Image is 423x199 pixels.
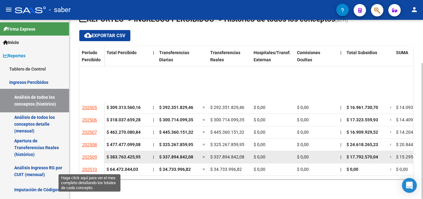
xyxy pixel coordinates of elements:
[254,167,265,172] span: $ 0,00
[347,167,358,172] span: $ 0,00
[82,130,97,135] span: 202507
[347,142,378,147] span: $ 24.618.265,23
[210,130,244,135] span: $ 445.360.151,32
[254,142,265,147] span: $ 0,00
[153,50,154,55] span: |
[210,105,244,110] span: $ 292.351.829,46
[254,105,265,110] span: $ 0,00
[390,142,392,147] span: =
[210,154,244,159] span: $ 337.894.842,08
[210,117,244,122] span: $ 300.714.099,35
[347,117,378,122] span: $ 17.323.559,93
[210,50,240,62] span: Transferencias Reales
[390,105,392,110] span: =
[107,142,141,147] strong: $ 477.477.099,08
[344,46,387,72] datatable-header-cell: Total Subsidios
[390,154,392,159] span: =
[159,142,193,147] span: $ 325.267.859,95
[157,46,200,72] datatable-header-cell: Transferencias Diarias
[153,117,154,122] span: |
[82,50,101,62] span: Período Percibido
[84,32,92,39] mat-icon: cloud_download
[82,154,97,160] span: 202509
[203,142,205,147] span: =
[5,6,12,13] mat-icon: menu
[396,50,408,55] span: SUMA
[335,17,348,23] span: (alt+i)
[297,105,309,110] span: $ 0,00
[297,130,309,135] span: $ 0,00
[338,46,344,72] datatable-header-cell: |
[340,167,341,172] span: |
[297,167,309,172] span: $ 0,00
[347,130,378,135] span: $ 16.909.929,52
[251,46,294,72] datatable-header-cell: Hospitales/Transf. Externas
[254,50,291,62] span: Hospitales/Transf. Externas
[153,142,154,147] span: |
[3,26,35,32] span: Firma Express
[210,167,242,172] span: $ 34.733.996,82
[390,117,392,122] span: =
[340,142,341,147] span: |
[411,6,418,13] mat-icon: person
[340,50,342,55] span: |
[159,117,193,122] span: $ 300.714.099,35
[49,3,71,17] span: - saber
[396,167,408,172] span: $ 0,00
[3,52,25,59] span: Reportes
[340,154,341,159] span: |
[153,105,154,110] span: |
[203,154,205,159] span: =
[340,105,341,110] span: |
[390,167,392,172] span: =
[340,117,341,122] span: |
[297,142,309,147] span: $ 0,00
[203,105,205,110] span: =
[153,154,154,159] span: |
[203,130,205,135] span: =
[297,117,309,122] span: $ 0,00
[297,154,309,159] span: $ 0,00
[82,142,97,148] span: 202508
[84,33,125,38] span: Exportar CSV
[107,117,141,122] strong: $ 318.037.659,28
[203,167,205,172] span: =
[208,46,251,72] datatable-header-cell: Transferencias Reales
[153,167,154,172] span: |
[347,154,378,159] span: $ 17.792.570,04
[347,105,378,110] span: $ 16.961.730,70
[82,167,97,172] span: 202510
[254,154,265,159] span: $ 0,00
[159,130,193,135] span: $ 445.360.151,32
[159,105,193,110] span: $ 292.351.829,46
[402,178,417,193] div: Open Intercom Messenger
[150,46,157,72] datatable-header-cell: |
[159,154,193,159] span: $ 337.894.842,08
[107,154,141,159] strong: $ 383.763.425,95
[153,130,154,135] span: |
[254,130,265,135] span: $ 0,00
[107,105,141,110] strong: $ 309.313.560,16
[3,39,19,46] span: Inicio
[390,130,392,135] span: =
[159,50,189,62] span: Transferencias Diarias
[107,167,138,172] strong: $ 64.472.044,03
[294,46,338,72] datatable-header-cell: Comisiones Ocultas
[79,46,104,72] datatable-header-cell: Período Percibido
[210,142,244,147] span: $ 325.267.859,95
[254,117,265,122] span: $ 0,00
[79,30,130,41] button: Exportar CSV
[297,50,320,62] span: Comisiones Ocultas
[203,117,205,122] span: =
[107,130,141,135] strong: $ 462.270.080,84
[82,105,97,110] span: 202505
[82,117,97,123] span: 202506
[104,46,150,72] datatable-header-cell: Total Percibido
[340,130,341,135] span: |
[107,50,137,55] span: Total Percibido
[347,50,377,55] span: Total Subsidios
[159,167,191,172] span: $ 34.733.996,82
